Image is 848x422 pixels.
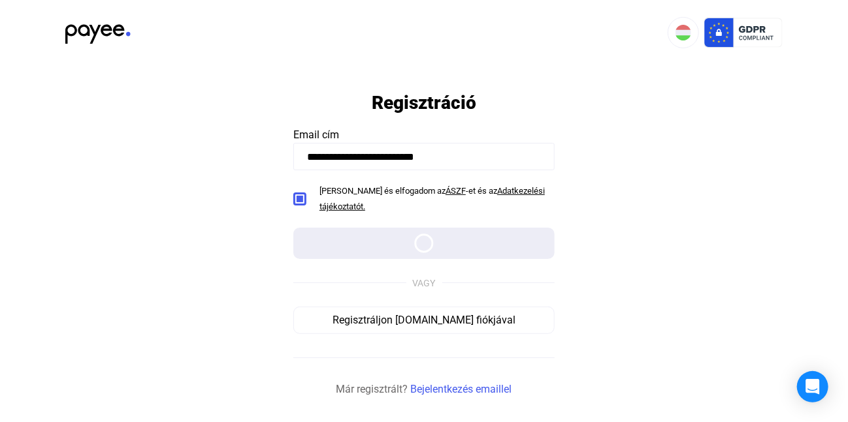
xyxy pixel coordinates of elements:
[336,382,408,397] span: Már regisztrált?
[704,17,783,48] img: gdpr
[446,186,466,196] a: ÁSZF
[413,275,436,291] div: VAGY
[298,312,550,328] div: Regisztráljon [DOMAIN_NAME] fiókjával
[411,382,512,397] a: Bejelentkezés emaillel
[372,91,476,114] h1: Regisztráció
[319,186,446,196] span: [PERSON_NAME] és elfogadom az
[676,25,691,40] img: HU
[65,17,131,44] img: black-payee-blue-dot.svg
[668,17,699,48] button: HU
[293,128,339,141] span: Email cím
[797,371,828,402] div: Open Intercom Messenger
[466,186,497,196] span: -et és az
[293,307,555,334] button: Regisztráljon [DOMAIN_NAME] fiókjával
